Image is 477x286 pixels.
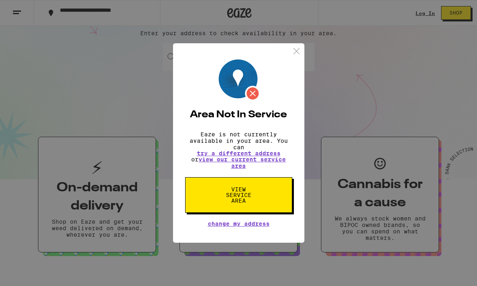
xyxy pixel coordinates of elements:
[218,186,260,203] span: View Service Area
[185,110,292,120] h2: Area Not In Service
[219,59,260,101] img: Location
[208,221,270,227] button: Change My Address
[185,177,292,213] button: View Service Area
[198,156,286,169] a: view our current service area
[291,46,302,56] img: close.svg
[185,131,292,169] p: Eaze is not currently available in your area. You can or
[185,186,292,193] a: View Service Area
[197,150,281,156] button: try a different address
[5,6,58,12] span: Hi. Need any help?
